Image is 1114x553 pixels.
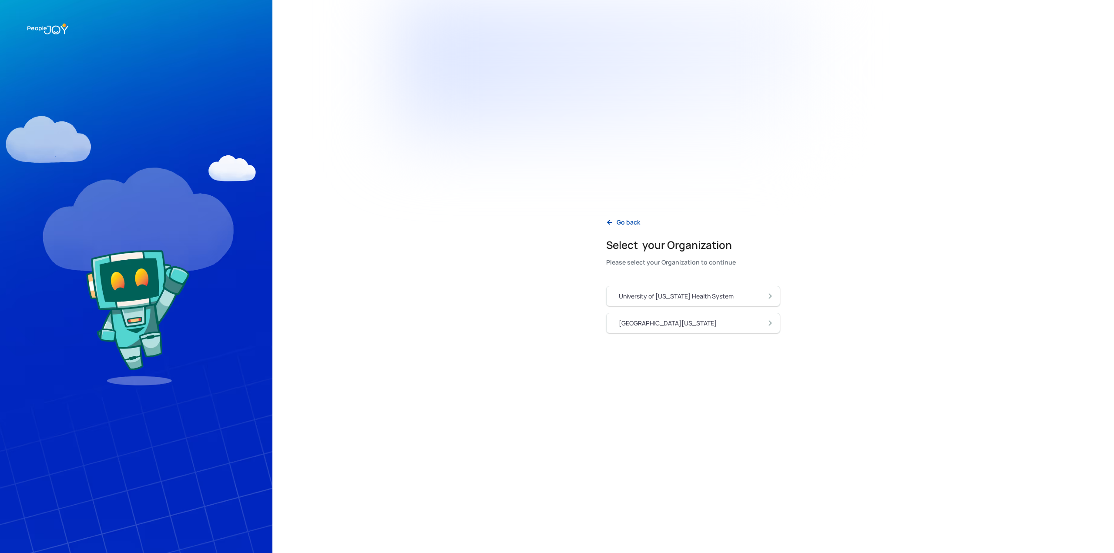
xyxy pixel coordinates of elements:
[606,313,780,333] a: [GEOGRAPHIC_DATA][US_STATE]
[606,286,780,306] a: University of [US_STATE] Health System
[617,218,640,227] div: Go back
[606,256,736,268] div: Please select your Organization to continue
[606,238,736,252] h2: Select your Organization
[599,213,647,231] a: Go back
[619,292,734,301] div: University of [US_STATE] Health System
[619,319,717,328] div: [GEOGRAPHIC_DATA][US_STATE]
